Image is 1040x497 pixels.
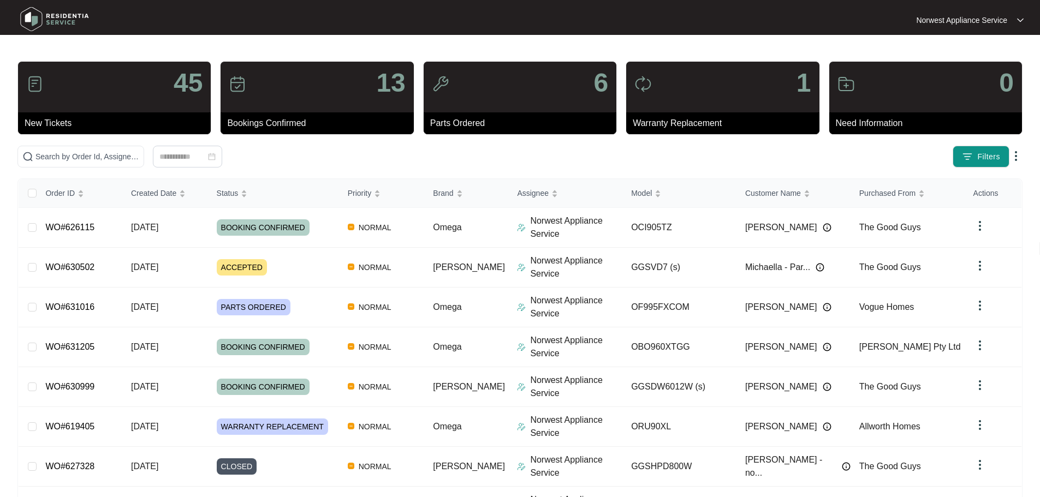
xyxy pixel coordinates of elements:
[16,3,93,35] img: residentia service logo
[736,179,851,208] th: Customer Name
[348,423,354,429] img: Vercel Logo
[973,379,986,392] img: dropdown arrow
[622,208,736,248] td: OCI905TZ
[348,187,372,199] span: Priority
[745,221,817,234] span: [PERSON_NAME]
[1017,17,1024,23] img: dropdown arrow
[973,259,986,272] img: dropdown arrow
[217,187,239,199] span: Status
[217,219,310,236] span: BOOKING CONFIRMED
[517,263,526,272] img: Assigner Icon
[433,187,453,199] span: Brand
[227,117,413,130] p: Bookings Confirmed
[530,374,622,400] p: Norwest Appliance Service
[973,418,986,432] img: dropdown arrow
[229,75,246,93] img: icon
[37,179,122,208] th: Order ID
[433,223,461,232] span: Omega
[823,422,831,431] img: Info icon
[208,179,339,208] th: Status
[517,223,526,232] img: Assigner Icon
[45,422,94,431] a: WO#619405
[530,214,622,241] p: Norwest Appliance Service
[745,261,810,274] span: Michaella - Par...
[45,223,94,232] a: WO#626115
[354,460,396,473] span: NORMAL
[348,224,354,230] img: Vercel Logo
[508,179,622,208] th: Assignee
[354,380,396,393] span: NORMAL
[45,302,94,312] a: WO#631016
[45,342,94,351] a: WO#631205
[217,418,328,435] span: WARRANTY REPLACEMENT
[916,15,1007,26] p: Norwest Appliance Service
[1009,149,1023,163] img: dropdown arrow
[973,219,986,232] img: dropdown arrow
[45,382,94,391] a: WO#630999
[745,420,817,433] span: [PERSON_NAME]
[851,179,965,208] th: Purchased From
[973,339,986,352] img: dropdown arrow
[842,462,851,471] img: Info icon
[348,303,354,310] img: Vercel Logo
[131,342,158,351] span: [DATE]
[517,462,526,471] img: Assigner Icon
[836,117,1022,130] p: Need Information
[530,334,622,360] p: Norwest Appliance Service
[354,301,396,314] span: NORMAL
[25,117,211,130] p: New Tickets
[631,187,652,199] span: Model
[131,422,158,431] span: [DATE]
[35,151,139,163] input: Search by Order Id, Assignee Name, Customer Name, Brand and Model
[424,179,508,208] th: Brand
[217,259,267,276] span: ACCEPTED
[433,422,461,431] span: Omega
[217,379,310,395] span: BOOKING CONFIRMED
[354,340,396,354] span: NORMAL
[823,303,831,312] img: Info icon
[348,343,354,350] img: Vercel Logo
[593,70,608,96] p: 6
[433,382,505,391] span: [PERSON_NAME]
[973,458,986,471] img: dropdown arrow
[973,299,986,312] img: dropdown arrow
[859,422,920,431] span: Allworth Homes
[517,422,526,431] img: Assigner Icon
[530,453,622,480] p: Norwest Appliance Service
[823,223,831,232] img: Info icon
[433,462,505,471] span: [PERSON_NAME]
[622,447,736,487] td: GGSHPD800W
[634,75,652,93] img: icon
[354,420,396,433] span: NORMAL
[530,254,622,280] p: Norwest Appliance Service
[433,262,505,272] span: [PERSON_NAME]
[530,294,622,320] p: Norwest Appliance Service
[430,117,616,130] p: Parts Ordered
[797,70,811,96] p: 1
[823,343,831,351] img: Info icon
[745,187,801,199] span: Customer Name
[517,343,526,351] img: Assigner Icon
[348,264,354,270] img: Vercel Logo
[859,223,921,232] span: The Good Guys
[859,187,916,199] span: Purchased From
[859,382,921,391] span: The Good Guys
[977,151,1000,163] span: Filters
[433,302,461,312] span: Omega
[45,462,94,471] a: WO#627328
[131,462,158,471] span: [DATE]
[432,75,449,93] img: icon
[217,458,257,475] span: CLOSED
[131,302,158,312] span: [DATE]
[122,179,208,208] th: Created Date
[22,151,33,162] img: search-icon
[354,221,396,234] span: NORMAL
[517,187,549,199] span: Assignee
[622,367,736,407] td: GGSDW6012W (s)
[745,380,817,393] span: [PERSON_NAME]
[45,187,75,199] span: Order ID
[859,302,914,312] span: Vogue Homes
[965,179,1021,208] th: Actions
[174,70,203,96] p: 45
[745,453,836,480] span: [PERSON_NAME] - no...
